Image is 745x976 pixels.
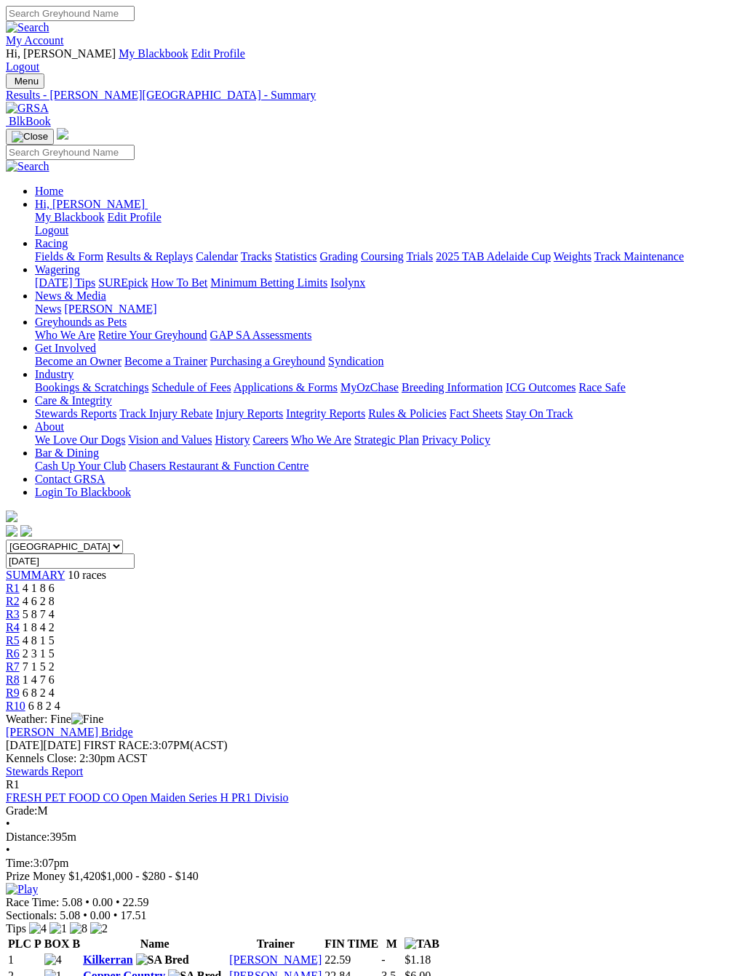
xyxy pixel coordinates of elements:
a: How To Bet [151,276,208,289]
a: Care & Integrity [35,394,112,407]
a: Logout [6,60,39,73]
span: FIRST RACE: [84,739,152,751]
img: Close [12,131,48,143]
input: Search [6,6,135,21]
a: Stewards Report [6,765,83,777]
a: Get Involved [35,342,96,354]
th: Name [82,937,227,951]
a: [PERSON_NAME] Bridge [6,726,133,738]
img: logo-grsa-white.png [57,128,68,140]
span: BlkBook [9,115,51,127]
a: [PERSON_NAME] [229,953,322,966]
span: Hi, [PERSON_NAME] [35,198,145,210]
a: Fields & Form [35,250,103,263]
a: Results & Replays [106,250,193,263]
a: Careers [252,433,288,446]
a: Grading [320,250,358,263]
td: 22.59 [324,953,379,967]
a: About [35,420,64,433]
span: [DATE] [6,739,81,751]
td: 1 [7,953,42,967]
a: Rules & Policies [368,407,447,420]
a: Calendar [196,250,238,263]
a: Applications & Forms [234,381,338,393]
div: Kennels Close: 2:30pm ACST [6,752,739,765]
div: Results - [PERSON_NAME][GEOGRAPHIC_DATA] - Summary [6,89,739,102]
a: R6 [6,647,20,660]
a: News [35,303,61,315]
a: Minimum Betting Limits [210,276,327,289]
div: Bar & Dining [35,460,739,473]
span: SUMMARY [6,569,65,581]
div: Racing [35,250,739,263]
span: 5 8 7 4 [23,608,55,620]
a: Track Injury Rebate [119,407,212,420]
span: Distance: [6,831,49,843]
a: R7 [6,660,20,673]
img: TAB [405,937,439,951]
span: 2 3 1 5 [23,647,55,660]
img: Search [6,160,49,173]
img: 4 [44,953,62,967]
a: My Blackbook [119,47,188,60]
a: Breeding Information [402,381,503,393]
a: Chasers Restaurant & Function Centre [129,460,308,472]
span: 10 races [68,569,106,581]
span: Hi, [PERSON_NAME] [6,47,116,60]
span: • [113,909,118,921]
div: Hi, [PERSON_NAME] [35,211,739,237]
span: 4 6 2 8 [23,595,55,607]
span: • [6,817,10,830]
span: 5.08 [62,896,82,908]
div: My Account [6,47,739,73]
div: Industry [35,381,739,394]
a: Integrity Reports [286,407,365,420]
a: Who We Are [291,433,351,446]
a: R9 [6,687,20,699]
a: [PERSON_NAME] [64,303,156,315]
a: Stay On Track [506,407,573,420]
img: Fine [71,713,103,726]
a: Kilkerran [83,953,132,966]
span: 6 8 2 4 [28,700,60,712]
a: R10 [6,700,25,712]
th: FIN TIME [324,937,379,951]
span: 17.51 [120,909,146,921]
img: Play [6,883,38,896]
a: Racing [35,237,68,249]
span: • [83,909,87,921]
span: Menu [15,76,39,87]
a: Edit Profile [191,47,245,60]
a: SUREpick [98,276,148,289]
span: R3 [6,608,20,620]
div: Greyhounds as Pets [35,329,739,342]
a: Isolynx [330,276,365,289]
img: 1 [49,922,67,935]
a: Become an Owner [35,355,121,367]
a: BlkBook [6,115,51,127]
div: M [6,804,739,817]
span: R2 [6,595,20,607]
a: Privacy Policy [422,433,490,446]
img: 8 [70,922,87,935]
a: Logout [35,224,68,236]
span: 7 1 5 2 [23,660,55,673]
a: Wagering [35,263,80,276]
a: Tracks [241,250,272,263]
a: Statistics [275,250,317,263]
span: 3:07PM(ACST) [84,739,228,751]
a: FRESH PET FOOD CO Open Maiden Series H PR1 Divisio [6,791,289,804]
button: Toggle navigation [6,129,54,145]
a: [DATE] Tips [35,276,95,289]
div: 3:07pm [6,857,739,870]
text: - [381,953,385,966]
img: facebook.svg [6,525,17,537]
a: Fact Sheets [450,407,503,420]
a: Race Safe [578,381,625,393]
button: Toggle navigation [6,73,44,89]
a: Syndication [328,355,383,367]
span: Time: [6,857,33,869]
img: twitter.svg [20,525,32,537]
a: News & Media [35,289,106,302]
